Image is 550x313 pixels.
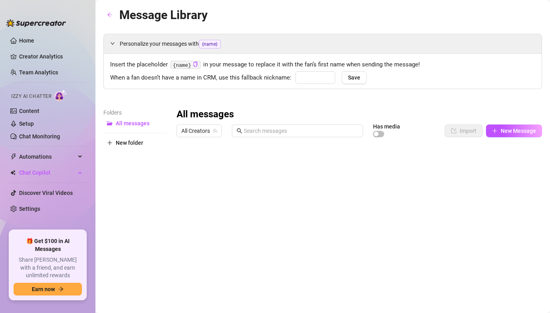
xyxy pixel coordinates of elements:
[492,128,498,134] span: plus
[103,108,167,117] article: Folders
[237,128,242,134] span: search
[193,62,198,67] span: copy
[19,50,83,63] a: Creator Analytics
[177,108,234,121] h3: All messages
[110,60,535,70] span: Insert the placeholder in your message to replace it with the fan’s first name when sending the m...
[19,190,73,196] a: Discover Viral Videos
[107,12,113,17] span: arrow-left
[19,150,76,163] span: Automations
[107,140,113,146] span: plus
[54,89,67,101] img: AI Chatter
[58,286,64,292] span: arrow-right
[445,124,483,137] button: Import
[199,40,221,49] span: {name}
[19,133,60,140] a: Chat Monitoring
[501,128,536,134] span: New Message
[32,286,55,292] span: Earn now
[11,93,51,100] span: Izzy AI Chatter
[213,128,218,133] span: team
[6,19,66,27] img: logo-BBDzfeDw.svg
[171,61,200,69] code: {name}
[119,6,208,24] article: Message Library
[116,120,150,126] span: All messages
[19,108,39,114] a: Content
[373,124,400,129] article: Has media
[103,136,167,149] button: New folder
[120,39,535,49] span: Personalize your messages with
[116,140,143,146] span: New folder
[348,74,360,81] span: Save
[19,69,58,76] a: Team Analytics
[104,34,542,53] div: Personalize your messages with{name}
[181,125,217,137] span: All Creators
[486,124,542,137] button: New Message
[193,62,198,68] button: Click to Copy
[103,117,167,130] button: All messages
[19,121,34,127] a: Setup
[342,71,367,84] button: Save
[19,37,34,44] a: Home
[110,73,292,83] span: When a fan doesn’t have a name in CRM, use this fallback nickname:
[10,154,17,160] span: thunderbolt
[244,126,358,135] input: Search messages
[107,121,113,126] span: folder-open
[19,166,76,179] span: Chat Copilot
[10,170,16,175] img: Chat Copilot
[110,41,115,46] span: expanded
[14,237,82,253] span: 🎁 Get $100 in AI Messages
[14,256,82,280] span: Share [PERSON_NAME] with a friend, and earn unlimited rewards
[14,283,82,296] button: Earn nowarrow-right
[19,206,40,212] a: Settings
